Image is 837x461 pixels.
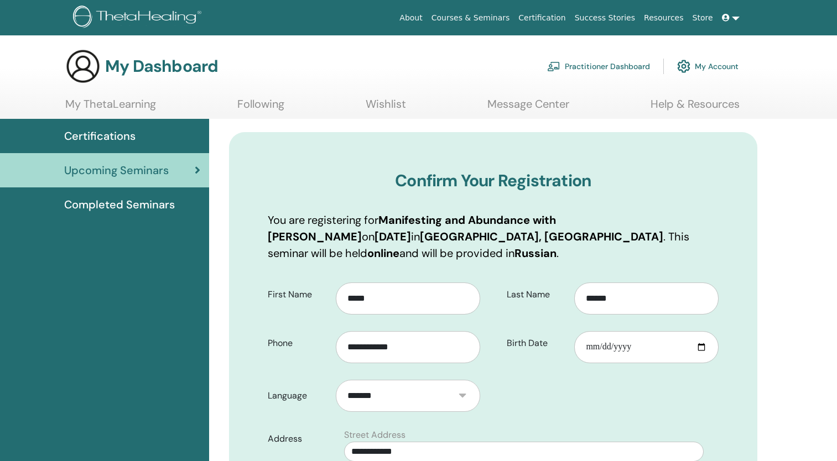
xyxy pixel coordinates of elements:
label: Phone [259,333,336,354]
a: Practitioner Dashboard [547,54,650,78]
img: cog.svg [677,57,690,76]
a: Store [688,8,718,28]
b: [DATE] [375,229,411,244]
label: Street Address [344,428,405,442]
a: Success Stories [570,8,640,28]
label: Address [259,428,337,449]
span: Completed Seminars [64,196,175,213]
b: Russian [514,246,557,260]
a: Certification [514,8,570,28]
a: Message Center [487,97,569,119]
a: Wishlist [366,97,406,119]
h3: Confirm Your Registration [268,171,719,191]
b: online [367,246,399,260]
a: Courses & Seminars [427,8,514,28]
label: Language [259,385,336,406]
a: Help & Resources [651,97,740,119]
img: logo.png [73,6,205,30]
b: [GEOGRAPHIC_DATA], [GEOGRAPHIC_DATA] [420,229,663,244]
label: First Name [259,284,336,305]
span: Certifications [64,128,136,144]
h3: My Dashboard [105,56,218,76]
label: Last Name [498,284,575,305]
p: You are registering for on in . This seminar will be held and will be provided in . [268,212,719,261]
img: chalkboard-teacher.svg [547,61,560,71]
a: Following [237,97,284,119]
a: Resources [640,8,688,28]
b: Manifesting and Abundance with [PERSON_NAME] [268,213,556,244]
a: My Account [677,54,739,78]
a: About [395,8,427,28]
img: generic-user-icon.jpg [65,49,101,84]
a: My ThetaLearning [65,97,156,119]
label: Birth Date [498,333,575,354]
span: Upcoming Seminars [64,162,169,179]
